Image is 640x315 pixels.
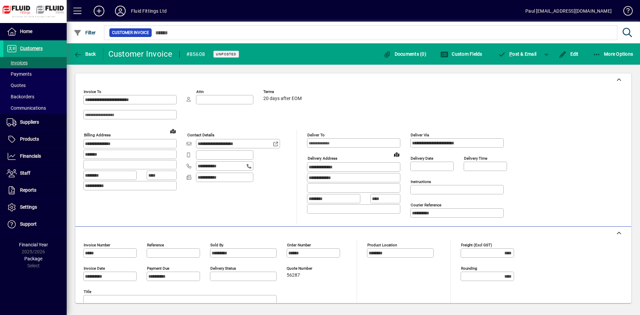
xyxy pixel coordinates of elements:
button: Filter [72,27,98,39]
button: More Options [591,48,635,60]
button: Back [72,48,98,60]
button: Add [88,5,110,17]
button: Post & Email [495,48,540,60]
a: Communications [3,102,67,114]
mat-label: Invoice number [84,243,110,247]
mat-label: Deliver via [411,133,429,137]
a: Settings [3,199,67,216]
a: Invoices [3,57,67,68]
span: 20 days after EOM [263,96,302,101]
span: Back [74,51,96,57]
mat-label: Instructions [411,179,431,184]
span: Financials [20,153,41,159]
mat-label: Delivery date [411,156,433,161]
span: P [509,51,512,57]
span: Invoices [7,60,28,65]
button: Profile [110,5,131,17]
a: Financials [3,148,67,165]
mat-label: Sold by [210,243,223,247]
mat-label: Rounding [461,266,477,271]
a: Products [3,131,67,148]
a: Quotes [3,80,67,91]
span: 56287 [287,273,300,278]
span: Suppliers [20,119,39,125]
span: Home [20,29,32,34]
span: Support [20,221,37,227]
mat-label: Invoice To [84,89,101,94]
mat-label: Deliver To [307,133,325,137]
div: #85608 [186,49,205,60]
div: Paul [EMAIL_ADDRESS][DOMAIN_NAME] [525,6,612,16]
span: Quotes [7,83,26,88]
button: Custom Fields [439,48,484,60]
mat-label: Attn [196,89,204,94]
a: Suppliers [3,114,67,131]
a: Knowledge Base [618,1,632,23]
a: Backorders [3,91,67,102]
a: Reports [3,182,67,199]
mat-label: Order number [287,243,311,247]
a: Staff [3,165,67,182]
span: ost & Email [498,51,537,57]
a: View on map [168,126,178,136]
span: Documents (0) [383,51,426,57]
span: Customer Invoice [112,29,149,36]
span: Settings [20,204,37,210]
a: Home [3,23,67,40]
span: Financial Year [19,242,48,247]
span: Filter [74,30,96,35]
mat-label: Courier Reference [411,203,441,207]
button: Edit [557,48,580,60]
span: Edit [559,51,579,57]
mat-label: Delivery status [210,266,236,271]
span: Customers [20,46,43,51]
span: More Options [593,51,633,57]
span: Package [24,256,42,261]
a: Support [3,216,67,233]
span: Custom Fields [440,51,482,57]
mat-label: Title [84,289,91,294]
mat-label: Reference [147,243,164,247]
span: Backorders [7,94,34,99]
span: Quote number [287,266,327,271]
span: Communications [7,105,46,111]
div: Fluid Fittings Ltd [131,6,167,16]
app-page-header-button: Back [67,48,103,60]
a: View on map [391,149,402,160]
span: Payments [7,71,32,77]
button: Documents (0) [381,48,428,60]
mat-label: Payment due [147,266,169,271]
span: Staff [20,170,30,176]
span: Reports [20,187,36,193]
mat-label: Delivery time [464,156,487,161]
a: Payments [3,68,67,80]
mat-label: Invoice date [84,266,105,271]
span: Terms [263,90,303,94]
span: Products [20,136,39,142]
div: Customer Invoice [108,49,173,59]
span: Unposted [216,52,236,56]
mat-label: Product location [367,243,397,247]
mat-label: Freight (excl GST) [461,243,492,247]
